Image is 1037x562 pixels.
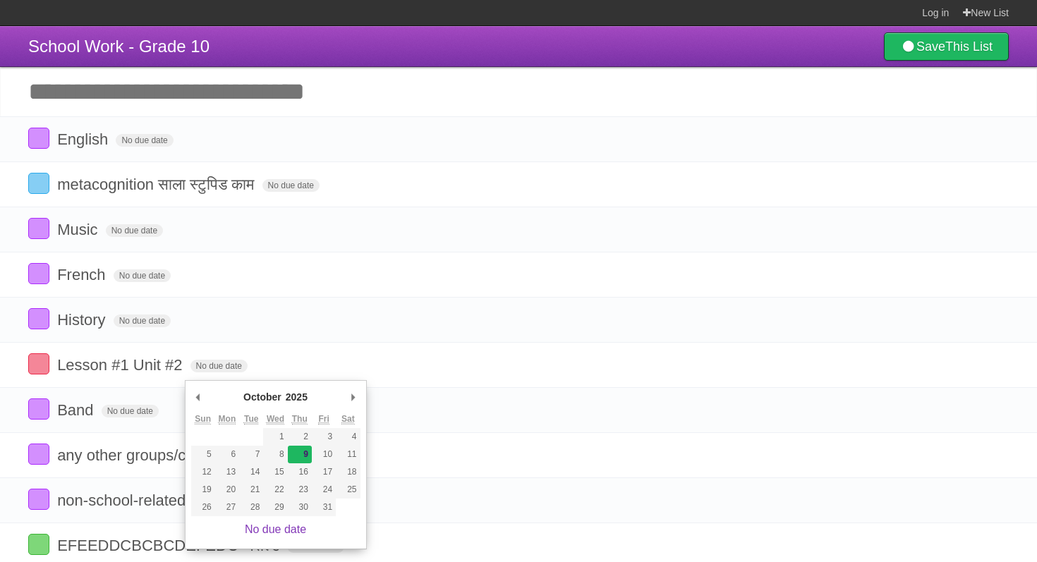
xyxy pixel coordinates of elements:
[312,499,336,516] button: 31
[336,428,360,446] button: 4
[346,386,360,408] button: Next Month
[57,491,189,509] span: non-school-related
[239,481,263,499] button: 21
[57,401,97,419] span: Band
[288,481,312,499] button: 23
[191,463,215,481] button: 12
[336,481,360,499] button: 25
[57,221,101,238] span: Music
[28,263,49,284] label: Done
[245,523,306,535] a: No due date
[28,173,49,194] label: Done
[57,356,186,374] span: Lesson #1 Unit #2
[312,481,336,499] button: 24
[215,446,239,463] button: 6
[239,463,263,481] button: 14
[191,499,215,516] button: 26
[191,481,215,499] button: 19
[318,414,329,424] abbr: Friday
[57,311,109,329] span: History
[336,463,360,481] button: 18
[190,360,248,372] span: No due date
[57,446,269,464] span: any other groups/crews/bands
[288,499,312,516] button: 30
[195,414,211,424] abbr: Sunday
[28,353,49,374] label: Done
[114,269,171,282] span: No due date
[263,499,287,516] button: 29
[28,398,49,420] label: Done
[292,414,308,424] abbr: Thursday
[28,37,210,56] span: School Work - Grade 10
[263,446,287,463] button: 8
[28,444,49,465] label: Done
[57,176,257,193] span: metacognition साला स्टुपिड काम
[219,414,236,424] abbr: Monday
[28,128,49,149] label: Done
[336,446,360,463] button: 11
[116,134,173,147] span: No due date
[239,499,263,516] button: 28
[288,428,312,446] button: 2
[57,130,111,148] span: English
[239,446,263,463] button: 7
[241,386,284,408] div: October
[263,463,287,481] button: 15
[244,414,258,424] abbr: Tuesday
[312,428,336,446] button: 3
[114,314,171,327] span: No due date
[262,179,320,192] span: No due date
[288,463,312,481] button: 16
[945,39,993,54] b: This List
[57,266,109,283] span: French
[263,428,287,446] button: 1
[288,446,312,463] button: 9
[28,489,49,510] label: Done
[102,405,159,417] span: No due date
[28,218,49,239] label: Done
[215,463,239,481] button: 13
[284,386,310,408] div: 2025
[191,386,205,408] button: Previous Month
[267,414,284,424] abbr: Wednesday
[191,446,215,463] button: 5
[884,32,1009,61] a: SaveThis List
[312,446,336,463] button: 10
[57,537,283,554] span: EFEEDDCBCBCDEFEDC जेराल्ड
[28,534,49,555] label: Done
[215,481,239,499] button: 20
[263,481,287,499] button: 22
[312,463,336,481] button: 17
[341,414,355,424] abbr: Saturday
[28,308,49,329] label: Done
[215,499,239,516] button: 27
[106,224,163,237] span: No due date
